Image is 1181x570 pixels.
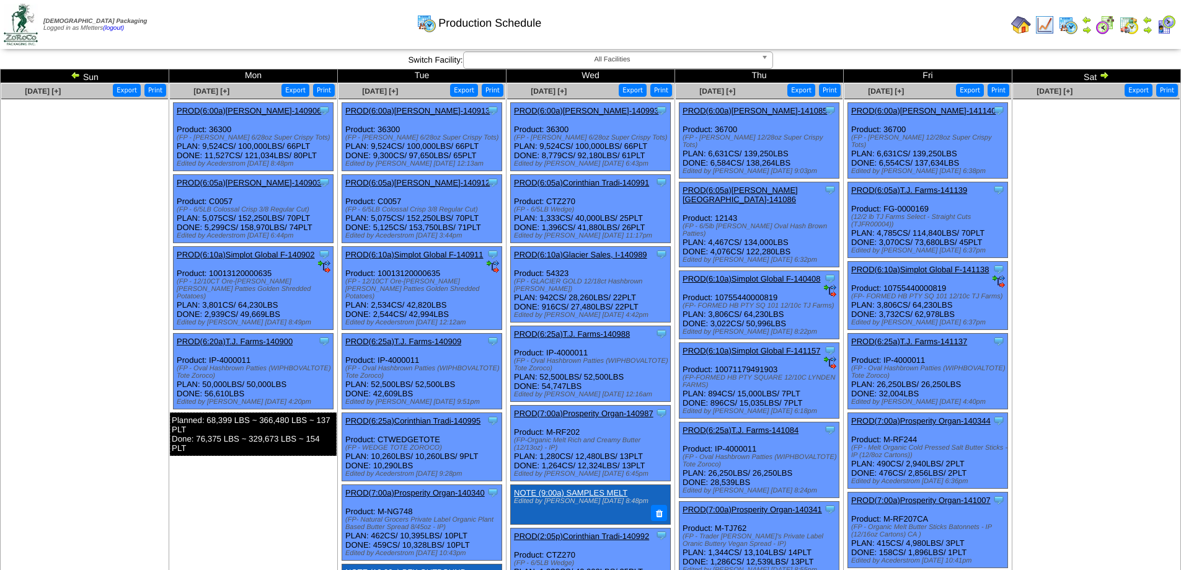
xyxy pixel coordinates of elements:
div: Edited by [PERSON_NAME] [DATE] 8:48pm [514,497,664,505]
span: Logged in as Mfetters [43,18,147,32]
a: [DATE] [+] [362,87,398,96]
span: [DATE] [+] [868,87,904,96]
img: Tooltip [655,407,668,419]
div: (FP - [PERSON_NAME] 6/28oz Super Crispy Tots) [514,134,670,141]
td: Mon [169,69,338,83]
div: (FP-Organic Melt Rich and Creamy Butter (12/13oz) - IP) [514,437,670,452]
div: (FP - Organic Melt Butter Sticks Batonnets - IP (12/16oz Cartons) CA ) [851,523,1007,538]
a: PROD(6:25a)T.J. Farms-140988 [514,329,630,339]
img: arrowleft.gif [1143,15,1152,25]
a: PROD(6:25a)T.J. Farms-141084 [683,425,798,435]
button: Print [313,84,335,97]
div: (FP- FORMED HB PTY SQ 101 12/10c TJ Farms) [851,293,1007,300]
img: calendarcustomer.gif [1156,15,1176,35]
img: Tooltip [655,176,668,189]
td: Fri [844,69,1012,83]
div: (FP - WEDGE TOTE ZOROCO) [345,444,502,452]
div: Edited by [PERSON_NAME] [DATE] 6:37pm [851,319,1007,326]
button: Export [113,84,141,97]
div: Edited by [PERSON_NAME] [DATE] 6:38pm [851,167,1007,175]
img: Tooltip [993,104,1005,117]
button: Print [482,84,503,97]
img: ediSmall.gif [318,261,330,273]
div: (FP - Oval Hashbrown Patties (WIPHBOVALTOTE) Tote Zoroco) [683,453,839,468]
a: PROD(6:10a)Simplot Global F-140408 [683,274,821,283]
img: Tooltip [487,335,499,347]
div: Edited by Acederstrom [DATE] 3:44pm [345,232,502,239]
a: PROD(6:05a)[PERSON_NAME][GEOGRAPHIC_DATA]-141086 [683,185,798,204]
div: (FP- Natural Grocers Private Label Organic Plant Based Butter Spread 8/45oz - IP) [345,516,502,531]
div: (FP - Oval Hashbrown Patties (WIPHBOVALTOTE) Tote Zoroco) [177,365,333,380]
div: Product: M-NG748 PLAN: 462CS / 10,395LBS / 10PLT DONE: 459CS / 10,328LBS / 10PLT [342,485,502,561]
div: Product: IP-4000011 PLAN: 26,250LBS / 26,250LBS DONE: 32,004LBS [848,334,1008,409]
a: [DATE] [+] [699,87,735,96]
td: Sun [1,69,169,83]
div: Product: CTWEDGETOTE PLAN: 10,260LBS / 10,260LBS / 9PLT DONE: 10,290LBS [342,413,502,481]
a: PROD(6:05a)[PERSON_NAME]-140903 [177,178,321,187]
div: Edited by [PERSON_NAME] [DATE] 6:45pm [514,470,670,478]
div: (FP - [PERSON_NAME] 12/28oz Super Crispy Tots) [683,134,839,149]
a: [DATE] [+] [1037,87,1073,96]
img: Tooltip [993,494,1005,506]
div: Product: IP-4000011 PLAN: 52,500LBS / 52,500LBS DONE: 54,747LBS [511,326,671,402]
img: Tooltip [318,335,330,347]
a: NOTE (9:00a) SAMPLES MELT [514,488,627,497]
div: Edited by Acederstrom [DATE] 10:43pm [345,550,502,557]
div: Edited by [PERSON_NAME] [DATE] 4:20pm [177,398,333,406]
button: Export [787,84,815,97]
div: Product: 36700 PLAN: 6,631CS / 139,250LBS DONE: 6,554CS / 137,634LBS [848,103,1008,179]
a: [DATE] [+] [25,87,61,96]
div: Planned: 68,399 LBS ~ 366,480 LBS ~ 137 PLT Done: 76,375 LBS ~ 329,673 LBS ~ 154 PLT [170,412,337,456]
div: (FP - 6/5LB Colossal Crisp 3/8 Regular Cut) [345,206,502,213]
span: [DEMOGRAPHIC_DATA] Packaging [43,18,147,25]
div: Product: IP-4000011 PLAN: 52,500LBS / 52,500LBS DONE: 42,609LBS [342,334,502,409]
div: Product: M-RF207CA PLAN: 415CS / 4,980LBS / 3PLT DONE: 158CS / 1,896LBS / 1PLT [848,492,1008,568]
button: Print [650,84,672,97]
img: Tooltip [824,503,836,515]
a: PROD(7:00a)Prosperity Organ-141007 [851,496,991,505]
span: All Facilities [469,52,756,67]
a: PROD(6:10a)Simplot Global F-141157 [683,346,821,355]
img: calendarblend.gif [1095,15,1115,35]
div: Product: 10755440000819 PLAN: 3,806CS / 64,230LBS DONE: 3,732CS / 62,978LBS [848,262,1008,330]
img: arrowright.gif [1082,25,1092,35]
a: PROD(6:00a)[PERSON_NAME]-141140 [851,106,996,115]
div: (FP - 6/5LB Colossal Crisp 3/8 Regular Cut) [177,206,333,213]
a: PROD(6:05a)[PERSON_NAME]-140912 [345,178,490,187]
a: (logout) [103,25,124,32]
div: Edited by [PERSON_NAME] [DATE] 6:43pm [514,160,670,167]
div: (FP - Oval Hashbrown Patties (WIPHBOVALTOTE) Tote Zoroco) [514,357,670,372]
button: Export [1125,84,1152,97]
div: (FP - Melt Organic Cold Pressed Salt Butter Sticks - IP (12/8oz Cartons)) [851,444,1007,459]
img: arrowright.gif [1143,25,1152,35]
div: Edited by [PERSON_NAME] [DATE] 12:16am [514,391,670,398]
button: Print [144,84,166,97]
div: Product: 36300 PLAN: 9,524CS / 100,000LBS / 66PLT DONE: 11,527CS / 121,034LBS / 80PLT [174,103,334,171]
div: Product: C0057 PLAN: 5,075CS / 152,250LBS / 70PLT DONE: 5,299CS / 158,970LBS / 74PLT [174,175,334,243]
a: PROD(6:25a)T.J. Farms-140909 [345,337,461,346]
img: ediSmall.gif [487,261,499,273]
div: Edited by [PERSON_NAME] [DATE] 4:40pm [851,398,1007,406]
img: arrowleft.gif [71,70,81,80]
a: [DATE] [+] [531,87,567,96]
div: (FP - Trader [PERSON_NAME]'s Private Label Oranic Buttery Vegan Spread - IP) [683,533,839,548]
div: (FP - 12/10CT Ore-[PERSON_NAME] [PERSON_NAME] Patties Golden Shredded Potatoes) [345,278,502,300]
div: Product: 10013120000635 PLAN: 2,534CS / 42,820LBS DONE: 2,544CS / 42,994LBS [342,247,502,330]
div: Product: 54323 PLAN: 942CS / 28,260LBS / 22PLT DONE: 916CS / 27,480LBS / 22PLT [511,247,671,323]
img: Tooltip [318,176,330,189]
img: ediSmall.gif [824,357,836,369]
div: Product: CTZ270 PLAN: 1,333CS / 40,000LBS / 25PLT DONE: 1,396CS / 41,880LBS / 26PLT [511,175,671,243]
img: Tooltip [993,263,1005,275]
img: Tooltip [993,184,1005,196]
div: Product: IP-4000011 PLAN: 26,250LBS / 26,250LBS DONE: 28,539LBS [679,422,839,498]
a: PROD(6:25a)T.J. Farms-141137 [851,337,967,346]
a: PROD(6:00a)[PERSON_NAME]-140913 [345,106,490,115]
div: (FP-FORMED HB PTY SQUARE 12/10C LYNDEN FARMS) [683,374,839,389]
img: Tooltip [655,104,668,117]
button: Export [450,84,478,97]
div: Product: C0057 PLAN: 5,075CS / 152,250LBS / 70PLT DONE: 5,125CS / 153,750LBS / 71PLT [342,175,502,243]
div: Product: 10013120000635 PLAN: 3,801CS / 64,230LBS DONE: 2,939CS / 49,669LBS [174,247,334,330]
